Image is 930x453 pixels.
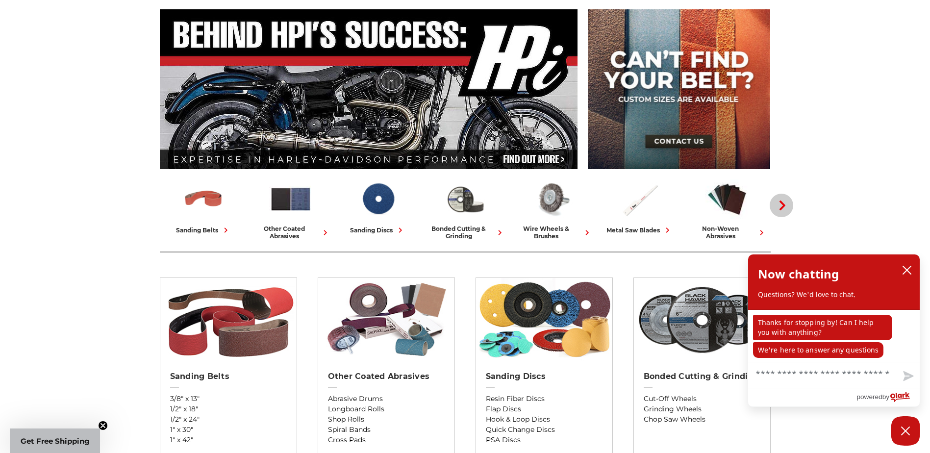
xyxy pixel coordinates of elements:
img: Sanding Discs [356,178,400,220]
img: Metal Saw Blades [618,178,661,220]
img: Wire Wheels & Brushes [531,178,574,220]
div: Get Free ShippingClose teaser [10,428,100,453]
img: Other Coated Abrasives [318,278,454,361]
a: bonded cutting & grinding [426,178,505,240]
a: Chop Saw Wheels [644,414,760,425]
img: Sanding Belts [182,178,225,220]
div: olark chatbox [748,254,920,407]
h2: Now chatting [758,264,839,284]
a: Quick Change Discs [486,425,603,435]
div: wire wheels & brushes [513,225,592,240]
a: wire wheels & brushes [513,178,592,240]
h2: Other Coated Abrasives [328,372,445,381]
a: Flap Discs [486,404,603,414]
img: Sanding Belts [160,278,297,361]
div: bonded cutting & grinding [426,225,505,240]
a: Powered by Olark [856,388,920,406]
img: Sanding Discs [476,278,612,361]
button: close chatbox [899,263,915,277]
img: Other Coated Abrasives [269,178,312,220]
button: Send message [895,365,920,388]
span: Get Free Shipping [21,436,90,446]
a: 1/2" x 18" [170,404,287,414]
a: Abrasive Drums [328,394,445,404]
h2: Sanding Discs [486,372,603,381]
a: Resin Fiber Discs [486,394,603,404]
button: Close teaser [98,421,108,430]
div: sanding belts [176,225,231,235]
button: Next [770,194,793,217]
a: Spiral Bands [328,425,445,435]
h2: Bonded Cutting & Grinding [644,372,760,381]
p: We're here to answer any questions [753,342,883,358]
p: Thanks for stopping by! Can I help you with anything? [753,315,892,340]
img: Bonded Cutting & Grinding [444,178,487,220]
h2: Sanding Belts [170,372,287,381]
p: Questions? We'd love to chat. [758,290,910,300]
img: Banner for an interview featuring Horsepower Inc who makes Harley performance upgrades featured o... [160,9,578,169]
span: by [882,391,889,403]
a: Longboard Rolls [328,404,445,414]
div: sanding discs [350,225,405,235]
span: powered [856,391,882,403]
a: Cut-Off Wheels [644,394,760,404]
button: Close Chatbox [891,416,920,446]
a: sanding belts [164,178,243,235]
a: 1" x 42" [170,435,287,445]
a: PSA Discs [486,435,603,445]
a: 1/2" x 24" [170,414,287,425]
div: metal saw blades [606,225,673,235]
img: Bonded Cutting & Grinding [634,278,770,361]
a: sanding discs [338,178,418,235]
a: non-woven abrasives [687,178,767,240]
img: Non-woven Abrasives [705,178,749,220]
a: Grinding Wheels [644,404,760,414]
a: 1" x 30" [170,425,287,435]
div: non-woven abrasives [687,225,767,240]
a: Hook & Loop Discs [486,414,603,425]
a: other coated abrasives [251,178,330,240]
a: Shop Rolls [328,414,445,425]
img: promo banner for custom belts. [588,9,770,169]
a: Cross Pads [328,435,445,445]
div: chat [748,310,920,362]
div: other coated abrasives [251,225,330,240]
a: metal saw blades [600,178,679,235]
a: 3/8" x 13" [170,394,287,404]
